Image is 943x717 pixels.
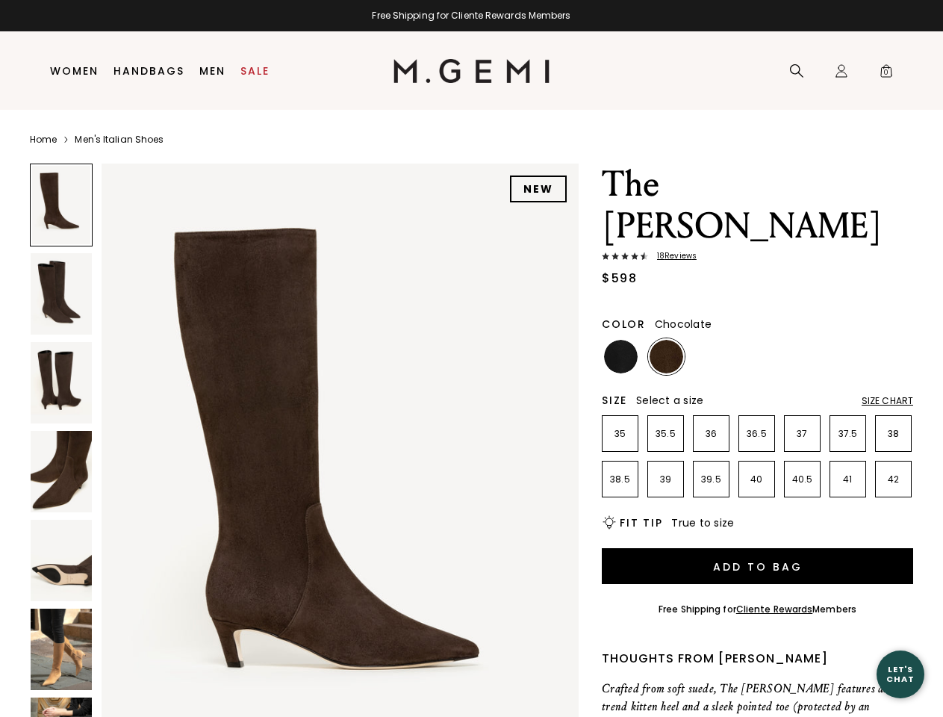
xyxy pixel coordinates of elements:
h2: Color [602,318,646,330]
p: 41 [830,474,865,485]
span: 18 Review s [648,252,697,261]
p: 36 [694,428,729,440]
a: Home [30,134,57,146]
img: The Tina [31,253,92,335]
div: Size Chart [862,395,913,407]
p: 40.5 [785,474,820,485]
p: 36.5 [739,428,774,440]
a: Men's Italian Shoes [75,134,164,146]
a: Men [199,65,225,77]
img: The Tina [31,342,92,423]
p: 42 [876,474,911,485]
a: 18Reviews [602,252,913,264]
button: Add to Bag [602,548,913,584]
p: 38.5 [603,474,638,485]
h1: The [PERSON_NAME] [602,164,913,247]
span: True to size [671,515,734,530]
p: 37.5 [830,428,865,440]
a: Cliente Rewards [736,603,813,615]
span: Chocolate [655,317,712,332]
p: 39 [648,474,683,485]
div: Let's Chat [877,665,924,683]
p: 37 [785,428,820,440]
p: 35 [603,428,638,440]
img: M.Gemi [393,59,550,83]
img: Black [604,340,638,373]
span: Select a size [636,393,703,408]
span: 0 [879,66,894,81]
div: Free Shipping for Members [659,603,856,615]
p: 35.5 [648,428,683,440]
h2: Size [602,394,627,406]
img: Biscuit [695,340,729,373]
img: The Tina [31,431,92,512]
a: Handbags [113,65,184,77]
div: $598 [602,270,637,288]
p: 39.5 [694,474,729,485]
div: NEW [510,176,567,202]
img: The Tina [31,609,92,690]
img: Chocolate [650,340,683,373]
p: 40 [739,474,774,485]
p: 38 [876,428,911,440]
a: Women [50,65,99,77]
div: Thoughts from [PERSON_NAME] [602,650,913,668]
img: The Tina [31,520,92,601]
h2: Fit Tip [620,517,662,529]
a: Sale [240,65,270,77]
